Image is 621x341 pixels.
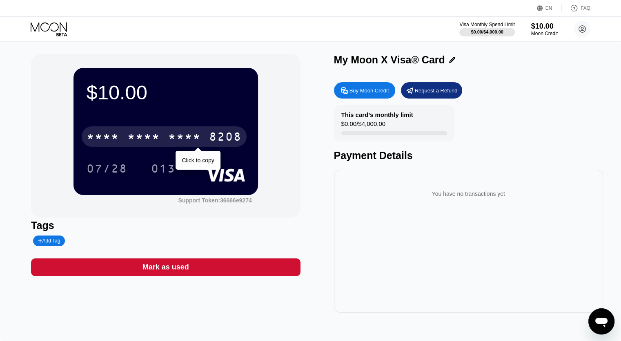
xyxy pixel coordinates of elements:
[537,4,562,12] div: EN
[415,87,458,94] div: Request a Refund
[31,220,300,231] div: Tags
[209,131,242,144] div: 8208
[531,22,558,31] div: $10.00
[145,158,182,179] div: 013
[459,22,514,36] div: Visa Monthly Spend Limit$0.00/$4,000.00
[581,5,590,11] div: FAQ
[531,22,558,36] div: $10.00Moon Credit
[182,157,214,164] div: Click to copy
[334,82,395,99] div: Buy Moon Credit
[562,4,590,12] div: FAQ
[142,262,189,272] div: Mark as used
[178,197,252,204] div: Support Token: 36666e9274
[341,111,413,118] div: This card’s monthly limit
[33,236,65,246] div: Add Tag
[334,54,445,66] div: My Moon X Visa® Card
[341,120,385,131] div: $0.00 / $4,000.00
[588,308,614,334] iframe: Nút để khởi chạy cửa sổ nhắn tin
[349,87,389,94] div: Buy Moon Credit
[87,163,127,176] div: 07/28
[401,82,462,99] div: Request a Refund
[80,158,134,179] div: 07/28
[334,150,603,162] div: Payment Details
[178,197,252,204] div: Support Token:36666e9274
[531,31,558,36] div: Moon Credit
[471,29,503,34] div: $0.00 / $4,000.00
[31,258,300,276] div: Mark as used
[341,182,597,205] div: You have no transactions yet
[87,81,245,104] div: $10.00
[545,5,552,11] div: EN
[151,163,176,176] div: 013
[38,238,60,244] div: Add Tag
[459,22,514,27] div: Visa Monthly Spend Limit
